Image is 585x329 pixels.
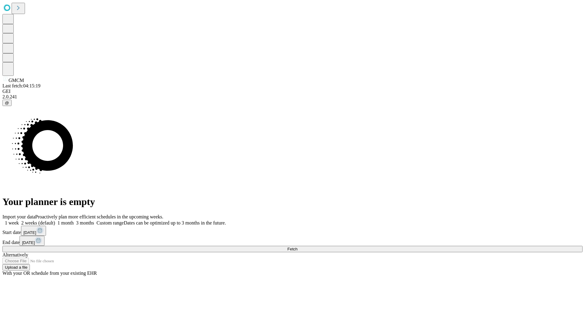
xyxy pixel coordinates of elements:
[9,78,24,83] span: GMCM
[76,220,94,225] span: 3 months
[2,252,28,257] span: Alternatively
[2,83,41,88] span: Last fetch: 04:15:19
[22,240,35,245] span: [DATE]
[19,236,44,246] button: [DATE]
[58,220,74,225] span: 1 month
[2,100,12,106] button: @
[23,230,36,235] span: [DATE]
[2,236,583,246] div: End date
[35,214,163,219] span: Proactively plan more efficient schedules in the upcoming weeks.
[124,220,226,225] span: Dates can be optimized up to 3 months in the future.
[2,246,583,252] button: Fetch
[21,226,46,236] button: [DATE]
[97,220,124,225] span: Custom range
[2,94,583,100] div: 2.0.241
[5,220,19,225] span: 1 week
[2,271,97,276] span: With your OR schedule from your existing EHR
[2,226,583,236] div: Start date
[2,196,583,207] h1: Your planner is empty
[5,101,9,105] span: @
[2,214,35,219] span: Import your data
[2,89,583,94] div: GEI
[21,220,55,225] span: 2 weeks (default)
[2,264,30,271] button: Upload a file
[287,247,297,251] span: Fetch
